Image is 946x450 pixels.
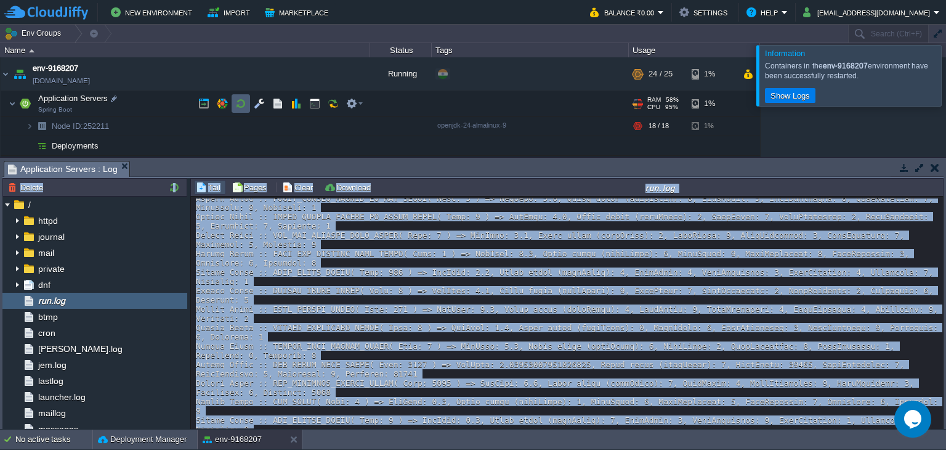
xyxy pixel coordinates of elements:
[767,90,814,101] button: Show Logs
[36,359,68,370] a: jem.log
[894,401,934,438] iframe: chat widget
[11,57,28,91] img: AMDAwAAAACH5BAEAAAAALAAAAAABAAEAAAICRAEAOw==
[36,327,57,338] a: cron
[52,121,83,131] span: Node ID:
[196,182,224,193] button: Tail
[33,136,51,155] img: AMDAwAAAACH5BAEAAAAALAAAAAABAAEAAAICRAEAOw==
[692,156,732,181] div: 1%
[746,5,782,20] button: Help
[17,156,34,181] img: AMDAwAAAACH5BAEAAAAALAAAAAABAAEAAAICRAEAOw==
[51,121,111,131] a: Node ID:252211
[265,5,332,20] button: Marketplace
[111,5,196,20] button: New Environment
[666,96,679,104] span: 58%
[803,5,934,20] button: [EMAIL_ADDRESS][DOMAIN_NAME]
[98,433,187,446] button: Deployment Manager
[679,5,731,20] button: Settings
[37,94,110,103] a: Application ServersSpring Boot
[36,391,87,403] a: launcher.log
[1,43,370,57] div: Name
[8,182,47,193] button: Delete
[9,91,16,116] img: AMDAwAAAACH5BAEAAAAALAAAAAABAAEAAAICRAEAOw==
[8,162,118,177] span: Application Servers : Log
[36,279,52,290] a: dnf
[36,407,68,419] a: maillog
[36,247,56,258] a: mail
[51,141,100,151] a: Deployments
[765,49,805,58] span: Information
[36,215,60,226] a: httpd
[432,43,628,57] div: Tags
[437,121,506,129] span: openjdk-24-almalinux-9
[208,5,254,20] button: Import
[36,311,60,322] a: btmp
[649,156,664,181] div: 6 / 7
[37,93,110,104] span: Application Servers
[647,96,661,104] span: RAM
[51,121,111,131] span: 252211
[765,61,938,81] div: Containers in the environment have been successfully restarted.
[15,430,92,449] div: No active tasks
[17,91,34,116] img: AMDAwAAAACH5BAEAAAAALAAAAAABAAEAAAICRAEAOw==
[26,199,33,210] a: /
[36,423,80,435] a: messages
[1,57,10,91] img: AMDAwAAAACH5BAEAAAAALAAAAAABAAEAAAICRAEAOw==
[26,136,33,155] img: AMDAwAAAACH5BAEAAAAALAAAAAABAAEAAAICRAEAOw==
[29,49,34,52] img: AMDAwAAAACH5BAEAAAAALAAAAAABAAEAAAICRAEAOw==
[324,182,374,193] button: Download
[370,57,432,91] div: Running
[692,91,732,116] div: 1%
[203,433,262,446] button: env-9168207
[33,117,51,136] img: AMDAwAAAACH5BAEAAAAALAAAAAABAAEAAAICRAEAOw==
[649,57,673,91] div: 24 / 25
[26,117,33,136] img: AMDAwAAAACH5BAEAAAAALAAAAAABAAEAAAICRAEAOw==
[590,5,658,20] button: Balance ₹0.00
[379,182,942,193] div: run.log
[9,156,16,181] img: AMDAwAAAACH5BAEAAAAALAAAAAABAAEAAAICRAEAOw==
[692,117,732,136] div: 1%
[823,62,868,70] b: env-9168207
[649,117,669,136] div: 18 / 18
[33,75,90,87] a: [DOMAIN_NAME]
[282,182,317,193] button: Clear
[36,295,67,306] a: run.log
[36,263,67,274] a: private
[665,104,678,111] span: 95%
[33,62,78,75] a: env-9168207
[36,343,124,354] a: [PERSON_NAME].log
[371,43,431,57] div: Status
[4,25,65,42] button: Env Groups
[36,375,65,387] a: lastlog
[38,106,72,113] span: Spring Boot
[692,57,732,91] div: 1%
[629,43,759,57] div: Usage
[4,5,88,20] img: CloudJiffy
[232,182,270,193] button: Pages
[647,104,660,111] span: CPU
[36,231,67,242] a: journal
